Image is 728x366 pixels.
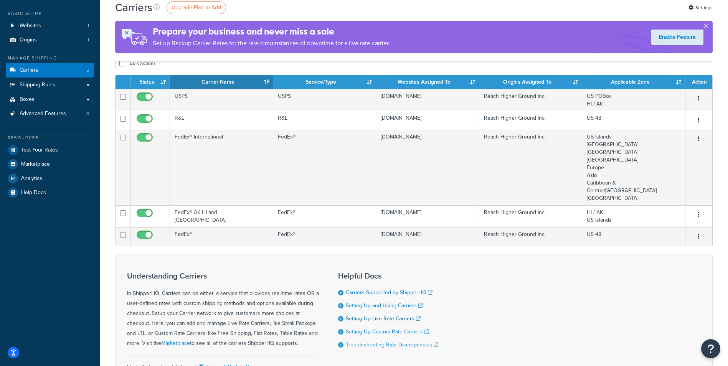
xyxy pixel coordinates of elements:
li: Advanced Features [6,107,94,121]
td: HI / AK US Islands [582,205,685,227]
div: Basic Setup [6,10,94,17]
td: [DOMAIN_NAME] [376,111,479,130]
a: Setting Up Live Rate Carriers [346,315,421,323]
span: 1 [87,37,89,43]
th: Applicable Zone: activate to sort column ascending [582,75,685,89]
td: Reach Higher Ground Inc. [479,130,583,205]
td: [DOMAIN_NAME] [376,130,479,205]
span: Upgrade Plan to Add [172,3,221,12]
td: US 48 [582,227,685,246]
th: Websites Assigned To: activate to sort column ascending [376,75,479,89]
th: Action [685,75,712,89]
th: Origins Assigned To: activate to sort column ascending [479,75,583,89]
a: Origins 1 [6,33,94,47]
td: [DOMAIN_NAME] [376,89,479,111]
td: FedEx® International [170,130,273,205]
td: Reach Higher Ground Inc. [479,89,583,111]
span: Shipping Rules [20,82,55,88]
a: Analytics [6,171,94,185]
th: Carrier Name: activate to sort column ascending [170,75,273,89]
td: US 48 [582,111,685,130]
h4: Prepare your business and never miss a sale [153,25,390,38]
td: FedEx® [273,227,376,246]
th: Status: activate to sort column ascending [130,75,170,89]
td: FedEx® [170,227,273,246]
a: Marketplace [161,339,190,347]
span: Advanced Features [20,110,66,117]
a: Advanced Features 3 [6,107,94,121]
td: R&L [273,111,376,130]
td: FedEx® AK HI and [GEOGRAPHIC_DATA] [170,205,273,227]
td: US POBox HI / AK [582,89,685,111]
p: Set up Backup Carrier Rates for the rare circumstances of downtime for a live rate carrier. [153,38,390,49]
a: Boxes [6,92,94,107]
span: Analytics [21,175,42,182]
a: Marketplace [6,157,94,171]
span: 1 [87,23,89,29]
td: USPS [170,89,273,111]
h3: Understanding Carriers [127,272,319,280]
span: Websites [20,23,41,29]
span: Help Docs [21,190,46,196]
span: Origins [20,37,37,43]
a: Enable Feature [651,30,703,45]
td: [DOMAIN_NAME] [376,227,479,246]
span: Carriers [20,67,38,74]
a: Upgrade Plan to Add [167,1,226,14]
td: USPS [273,89,376,111]
a: Setting Up and Using Carriers [346,302,423,310]
a: Shipping Rules [6,78,94,92]
span: Boxes [20,96,35,103]
a: Carriers 5 [6,63,94,77]
a: Troubleshooting Rate Discrepancies [346,341,438,349]
span: Test Your Rates [21,147,58,153]
a: Settings [688,2,713,13]
li: Websites [6,19,94,33]
a: Setting Up Custom Rate Carriers [346,328,429,336]
td: [DOMAIN_NAME] [376,205,479,227]
td: R&L [170,111,273,130]
td: FedEx® [273,205,376,227]
a: Websites 1 [6,19,94,33]
button: Bulk Actions [115,58,160,69]
span: 3 [86,110,89,117]
div: Resources [6,135,94,141]
td: Reach Higher Ground Inc. [479,111,583,130]
img: ad-rules-rateshop-fe6ec290ccb7230408bd80ed9643f0289d75e0ffd9eb532fc0e269fcd187b520.png [115,21,153,53]
td: Reach Higher Ground Inc. [479,205,583,227]
span: 5 [86,67,89,74]
a: Carriers Supported by ShipperHQ [346,289,433,297]
div: Manage Shipping [6,55,94,61]
td: Reach Higher Ground Inc. [479,227,583,246]
li: Origins [6,33,94,47]
td: FedEx® [273,130,376,205]
span: Marketplace [21,161,50,168]
a: Test Your Rates [6,143,94,157]
th: Service/Type: activate to sort column ascending [273,75,376,89]
a: Help Docs [6,186,94,199]
li: Carriers [6,63,94,77]
td: US Islands [GEOGRAPHIC_DATA] [GEOGRAPHIC_DATA] [GEOGRAPHIC_DATA] Europe Asia Caribbean & Central/... [582,130,685,205]
button: Open Resource Center [701,339,720,358]
h3: Helpful Docs [338,272,438,280]
div: In ShipperHQ, Carriers can be either, a service that provides real-time rates OR a user-defined r... [127,272,319,348]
